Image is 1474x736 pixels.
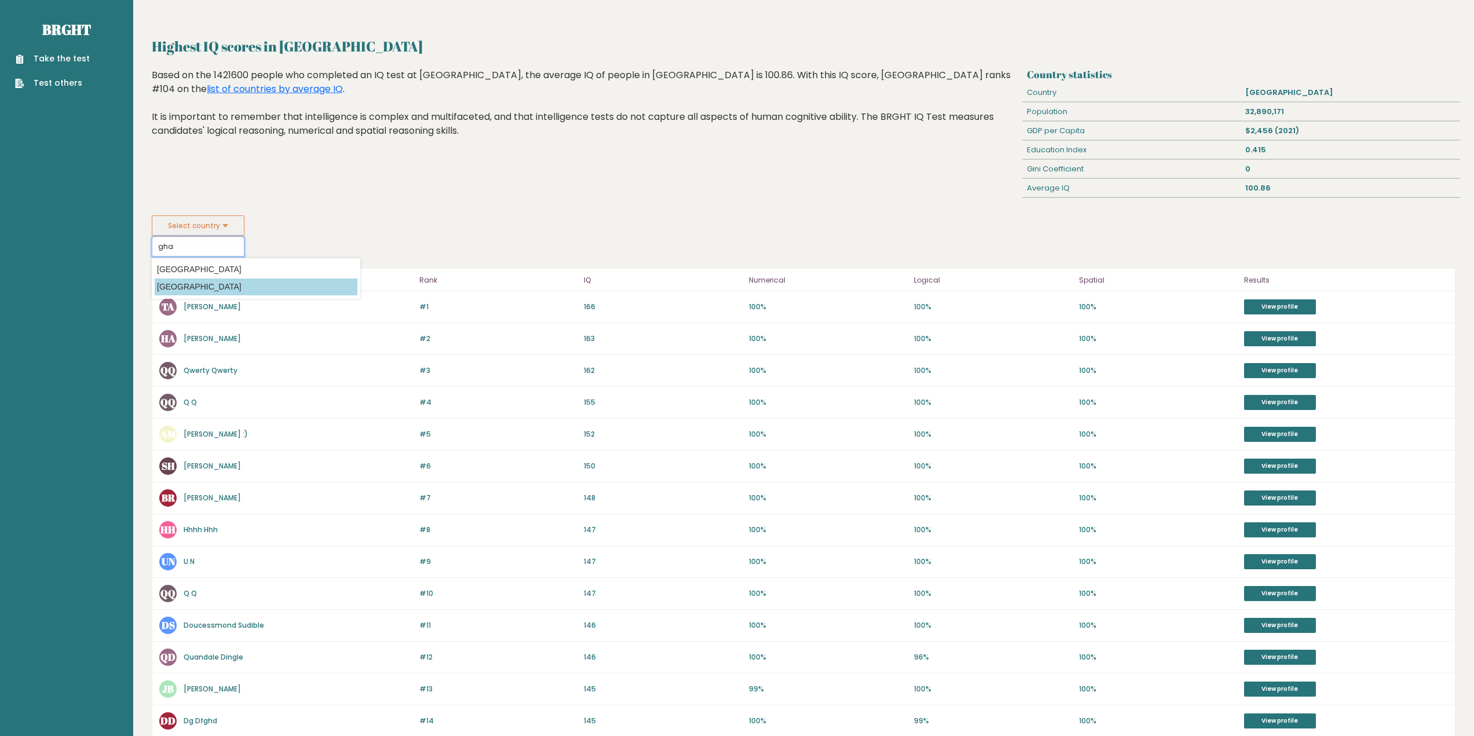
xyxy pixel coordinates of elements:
a: View profile [1244,490,1316,506]
text: DS [162,618,175,632]
text: TA [162,300,174,313]
a: Doucessmond Sudible [184,620,264,630]
p: 100% [749,556,907,567]
a: View profile [1244,459,1316,474]
p: #6 [419,461,577,471]
p: 145 [584,684,742,694]
div: [GEOGRAPHIC_DATA] [1241,83,1460,102]
div: Population [1022,102,1241,121]
p: #8 [419,525,577,535]
text: QQ [160,587,175,600]
a: U N [184,556,195,566]
div: $2,456 (2021) [1241,122,1460,140]
a: View profile [1244,331,1316,346]
p: 100% [1079,461,1237,471]
a: Quandale Dingle [184,652,243,662]
p: 100% [914,556,1072,567]
p: 163 [584,334,742,344]
text: UN [162,555,175,568]
p: 100% [914,461,1072,471]
a: View profile [1244,618,1316,633]
a: View profile [1244,299,1316,314]
a: Test others [15,77,90,89]
p: 155 [584,397,742,408]
p: 147 [584,525,742,535]
p: 100% [1079,493,1237,503]
a: [PERSON_NAME] [184,493,241,503]
p: 100% [749,620,907,631]
p: Spatial [1079,273,1237,287]
a: View profile [1244,522,1316,537]
p: #2 [419,334,577,344]
p: 100% [1079,652,1237,662]
h2: Highest IQ scores in [GEOGRAPHIC_DATA] [152,36,1455,57]
div: Country [1022,83,1241,102]
text: AM [160,427,176,441]
a: View profile [1244,427,1316,442]
text: HH [160,523,175,536]
p: 152 [584,429,742,440]
p: 100% [749,525,907,535]
p: 100% [1079,588,1237,599]
p: 100% [1079,684,1237,694]
a: [PERSON_NAME] [184,684,241,694]
a: View profile [1244,395,1316,410]
div: 0.415 [1241,141,1460,159]
p: 148 [584,493,742,503]
text: QD [160,650,175,664]
p: 100% [1079,302,1237,312]
p: 100% [749,334,907,344]
p: #5 [419,429,577,440]
p: 150 [584,461,742,471]
text: QQ [160,396,175,409]
text: HA [161,332,175,345]
div: GDP per Capita [1022,122,1241,140]
p: 100% [914,302,1072,312]
p: 100% [914,620,1072,631]
div: Education Index [1022,141,1241,159]
p: 146 [584,620,742,631]
div: Average IQ [1022,179,1241,197]
p: 162 [584,365,742,376]
div: Gini Coefficient [1022,160,1241,178]
p: 100% [1079,525,1237,535]
p: Numerical [749,273,907,287]
p: 100% [749,716,907,726]
a: [PERSON_NAME] [184,302,241,312]
a: [PERSON_NAME] [184,461,241,471]
h3: Country statistics [1027,68,1455,80]
p: IQ [584,273,742,287]
p: 100% [749,302,907,312]
p: 100% [1079,716,1237,726]
a: [PERSON_NAME] [184,334,241,343]
p: Logical [914,273,1072,287]
p: #11 [419,620,577,631]
p: 100% [749,397,907,408]
p: #4 [419,397,577,408]
p: 100% [914,397,1072,408]
p: 100% [914,684,1072,694]
a: View profile [1244,554,1316,569]
a: View profile [1244,713,1316,728]
p: Rank [419,273,577,287]
a: Brght [42,20,91,39]
p: 100% [749,429,907,440]
p: Results [1244,273,1448,287]
p: 145 [584,716,742,726]
p: #7 [419,493,577,503]
input: Select your country [152,236,244,257]
p: #14 [419,716,577,726]
p: #12 [419,652,577,662]
p: 100% [1079,620,1237,631]
p: #10 [419,588,577,599]
p: #13 [419,684,577,694]
p: 100% [914,365,1072,376]
a: Q Q [184,397,197,407]
p: 100% [914,588,1072,599]
a: Dg Dfghd [184,716,217,726]
a: View profile [1244,682,1316,697]
div: 0 [1241,160,1460,178]
a: View profile [1244,586,1316,601]
p: 100% [749,588,907,599]
text: QQ [160,364,175,377]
